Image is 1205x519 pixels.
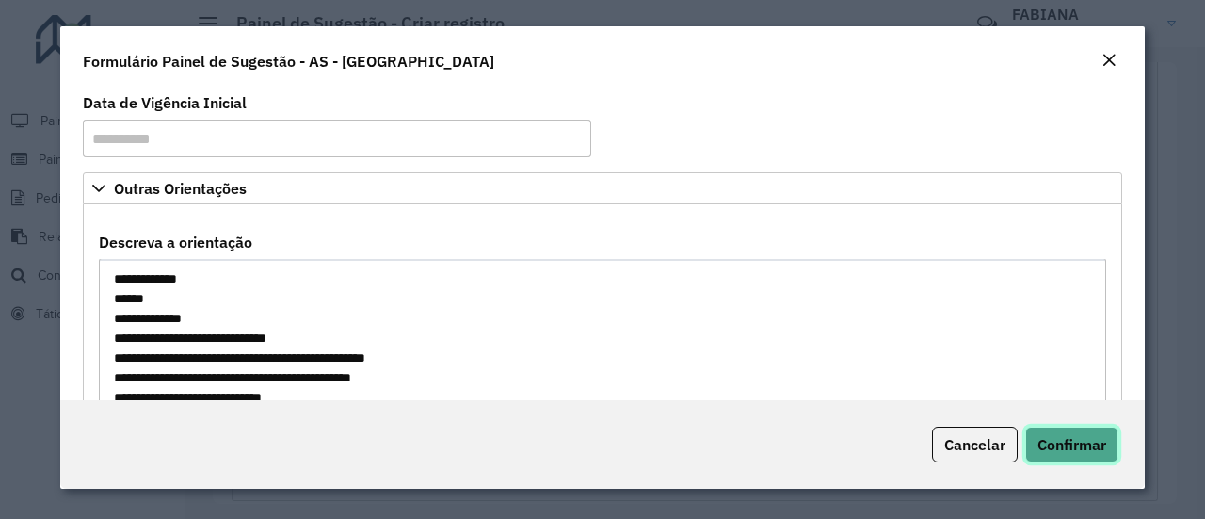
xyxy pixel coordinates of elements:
span: Confirmar [1037,435,1106,454]
button: Cancelar [932,427,1018,462]
button: Close [1096,49,1122,73]
em: Fechar [1101,53,1117,68]
div: Outras Orientações [83,204,1122,465]
span: Cancelar [944,435,1005,454]
label: Descreva a orientação [99,231,252,253]
button: Confirmar [1025,427,1118,462]
h4: Formulário Painel de Sugestão - AS - [GEOGRAPHIC_DATA] [83,50,494,73]
a: Outras Orientações [83,172,1122,204]
label: Data de Vigência Inicial [83,91,247,114]
span: Outras Orientações [114,181,247,196]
